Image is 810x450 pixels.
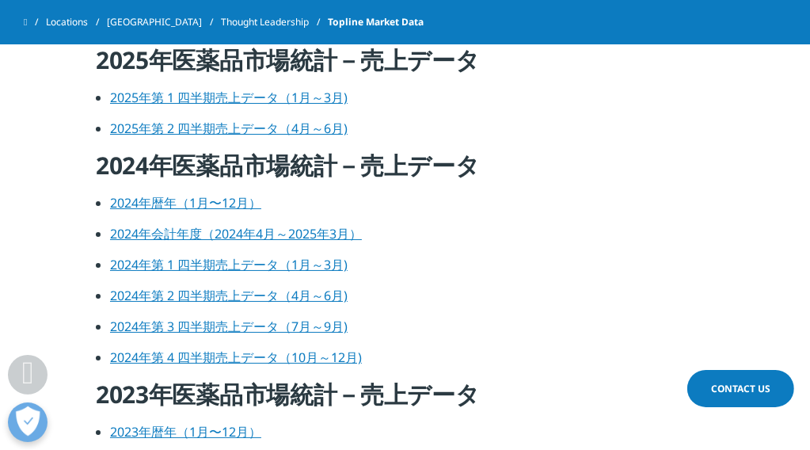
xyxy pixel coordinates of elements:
a: Contact Us [687,370,794,407]
a: Thought Leadership [221,8,328,36]
a: 2024年暦年（1月〜12月） [110,194,261,212]
a: 2024年第 2 四半期売上データ（4月～6月) [110,287,348,304]
a: 2024年第 1 四半期売上データ（1月～3月) [110,256,348,273]
h4: 2025年医薬品市場統計－売上データ [96,44,714,88]
span: Topline Market Data [328,8,424,36]
a: [GEOGRAPHIC_DATA] [107,8,221,36]
h4: 2024年医薬品市場統計－売上データ [96,150,714,193]
a: 2025年第 2 四半期売上データ（4月～6月) [110,120,348,137]
button: 優先設定センターを開く [8,402,48,442]
a: Locations [46,8,107,36]
a: 2024年会計年度（2024年4月～2025年3月） [110,225,362,242]
a: 2024年第 3 四半期売上データ（7月～9月) [110,318,348,335]
a: 2023年暦年（1月〜12月） [110,423,261,440]
span: Contact Us [711,382,770,395]
h4: 2023年医薬品市場統計－売上データ [96,379,714,422]
a: 2024年第 4 四半期売上データ（10月～12月) [110,349,362,366]
a: 2025年第 1 四半期売上データ（1月～3月) [110,89,348,106]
